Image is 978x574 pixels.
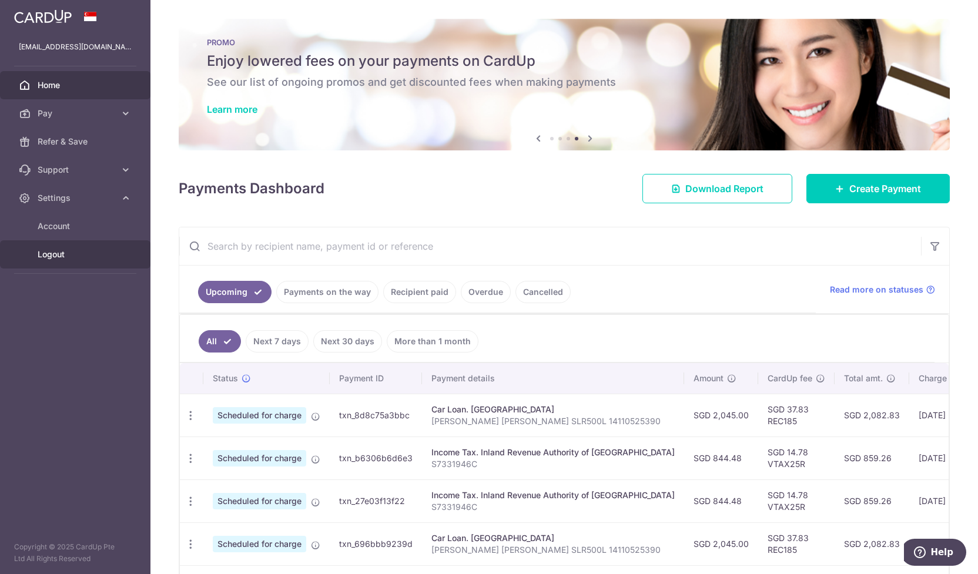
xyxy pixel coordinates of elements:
[422,363,684,394] th: Payment details
[179,178,324,199] h4: Payments Dashboard
[38,192,115,204] span: Settings
[199,330,241,353] a: All
[642,174,792,203] a: Download Report
[431,447,675,458] div: Income Tax. Inland Revenue Authority of [GEOGRAPHIC_DATA]
[431,458,675,470] p: S7331946C
[844,372,883,384] span: Total amt.
[919,372,967,384] span: Charge date
[758,394,835,437] td: SGD 37.83 REC185
[383,281,456,303] a: Recipient paid
[758,522,835,565] td: SGD 37.83 REC185
[431,404,675,415] div: Car Loan. [GEOGRAPHIC_DATA]
[246,330,309,353] a: Next 7 days
[207,38,922,47] p: PROMO
[684,479,758,522] td: SGD 844.48
[330,363,422,394] th: Payment ID
[38,136,115,147] span: Refer & Save
[694,372,724,384] span: Amount
[213,493,306,509] span: Scheduled for charge
[904,539,966,568] iframe: Opens a widget where you can find more information
[806,174,950,203] a: Create Payment
[14,9,72,24] img: CardUp
[213,536,306,552] span: Scheduled for charge
[38,108,115,119] span: Pay
[330,394,422,437] td: txn_8d8c75a3bbc
[835,522,909,565] td: SGD 2,082.83
[835,437,909,479] td: SGD 859.26
[758,437,835,479] td: SGD 14.78 VTAX25R
[835,394,909,437] td: SGD 2,082.83
[207,75,922,89] h6: See our list of ongoing promos and get discounted fees when making payments
[179,19,950,150] img: Latest Promos banner
[431,532,675,544] div: Car Loan. [GEOGRAPHIC_DATA]
[387,330,478,353] a: More than 1 month
[431,501,675,513] p: S7331946C
[830,284,923,296] span: Read more on statuses
[276,281,379,303] a: Payments on the way
[830,284,935,296] a: Read more on statuses
[835,479,909,522] td: SGD 859.26
[431,489,675,501] div: Income Tax. Inland Revenue Authority of [GEOGRAPHIC_DATA]
[684,394,758,437] td: SGD 2,045.00
[313,330,382,353] a: Next 30 days
[179,227,921,265] input: Search by recipient name, payment id or reference
[431,415,675,427] p: [PERSON_NAME] [PERSON_NAME] SLR500L 14110525390
[38,79,115,91] span: Home
[19,41,132,53] p: [EMAIL_ADDRESS][DOMAIN_NAME]
[213,450,306,466] span: Scheduled for charge
[515,281,571,303] a: Cancelled
[38,249,115,260] span: Logout
[330,479,422,522] td: txn_27e03f13f22
[431,544,675,556] p: [PERSON_NAME] [PERSON_NAME] SLR500L 14110525390
[330,437,422,479] td: txn_b6306b6d6e3
[213,407,306,424] span: Scheduled for charge
[685,182,763,196] span: Download Report
[330,522,422,565] td: txn_696bbb9239d
[758,479,835,522] td: SGD 14.78 VTAX25R
[684,522,758,565] td: SGD 2,045.00
[684,437,758,479] td: SGD 844.48
[38,164,115,176] span: Support
[213,372,238,384] span: Status
[461,281,511,303] a: Overdue
[38,220,115,232] span: Account
[207,103,257,115] a: Learn more
[207,52,922,71] h5: Enjoy lowered fees on your payments on CardUp
[768,372,812,384] span: CardUp fee
[849,182,921,196] span: Create Payment
[198,281,272,303] a: Upcoming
